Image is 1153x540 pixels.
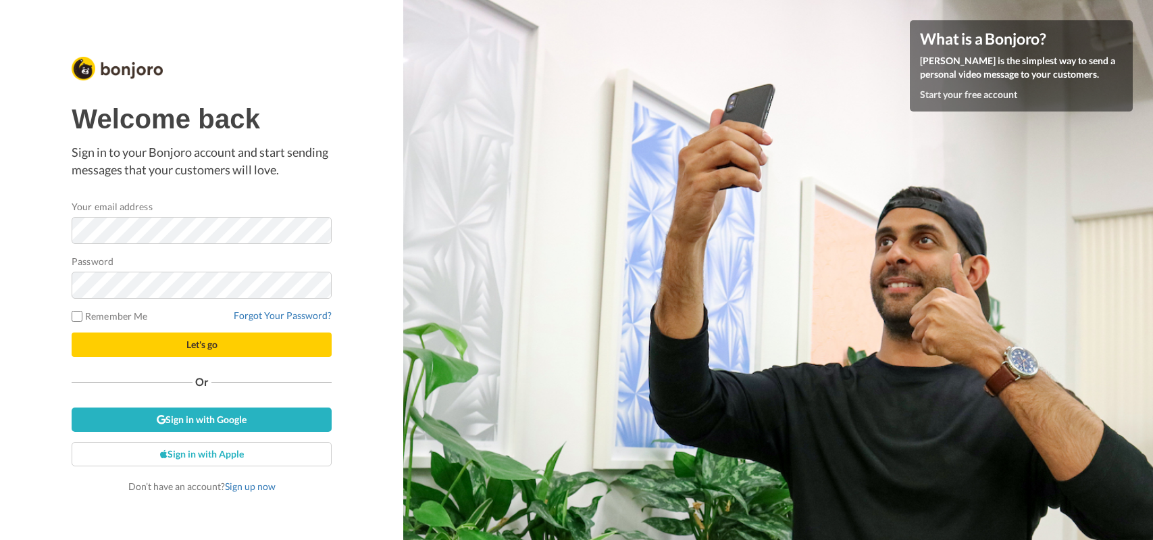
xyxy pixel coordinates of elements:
[72,333,332,357] button: Let's go
[920,54,1123,81] p: [PERSON_NAME] is the simplest way to send a personal video message to your customers.
[72,408,332,432] a: Sign in with Google
[193,377,211,387] span: Or
[72,311,82,322] input: Remember Me
[72,199,152,214] label: Your email address
[72,442,332,466] a: Sign in with Apple
[186,339,217,350] span: Let's go
[72,309,147,323] label: Remember Me
[225,481,276,492] a: Sign up now
[72,104,332,134] h1: Welcome back
[128,481,276,492] span: Don’t have an account?
[72,144,332,178] p: Sign in to your Bonjoro account and start sending messages that your customers will love.
[72,254,113,268] label: Password
[920,30,1123,47] h4: What is a Bonjoro?
[920,89,1017,100] a: Start your free account
[234,310,332,321] a: Forgot Your Password?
